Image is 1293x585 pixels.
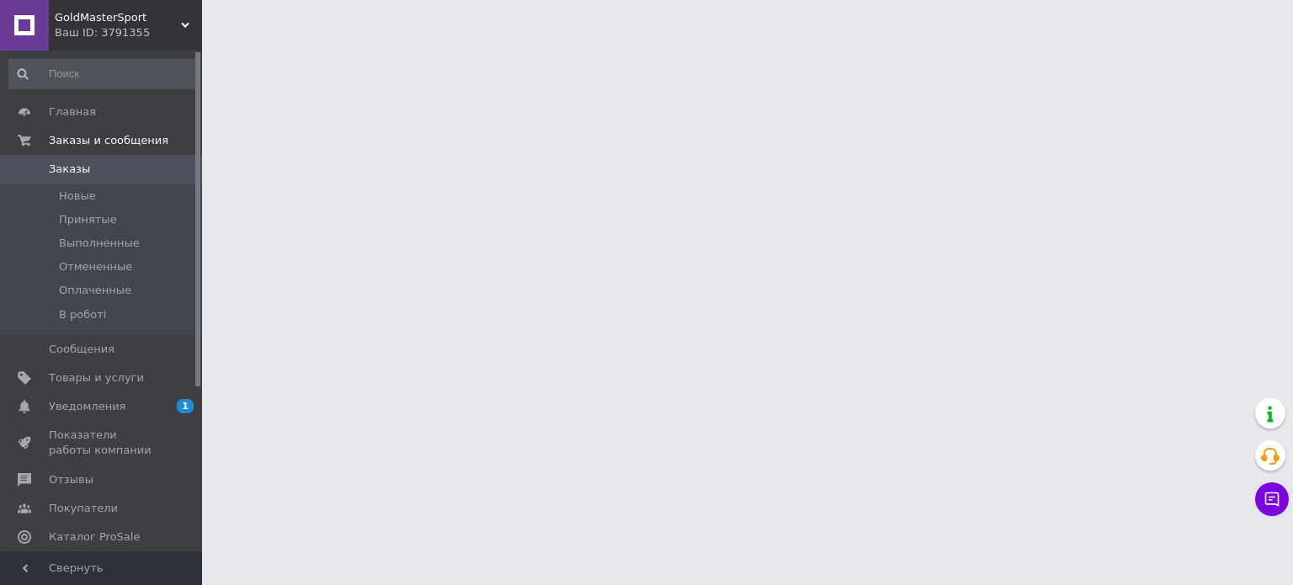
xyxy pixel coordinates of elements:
span: Показатели работы компании [49,428,156,458]
span: GoldMasterSport [55,10,181,25]
button: Чат с покупателем [1255,482,1289,516]
span: Отзывы [49,472,93,487]
span: Оплаченные [59,283,131,298]
span: Покупатели [49,501,118,516]
span: Каталог ProSale [49,529,140,545]
span: Уведомления [49,399,125,414]
div: Ваш ID: 3791355 [55,25,202,40]
span: Новые [59,189,96,204]
span: Выполненные [59,236,140,251]
span: 1 [177,399,194,413]
span: Товары и услуги [49,370,144,386]
span: Сообщения [49,342,114,357]
span: Отмененные [59,259,132,274]
span: В роботі [59,307,106,322]
span: Заказы и сообщения [49,133,168,148]
span: Принятые [59,212,117,227]
span: Заказы [49,162,90,177]
span: Главная [49,104,96,120]
input: Поиск [8,59,199,89]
